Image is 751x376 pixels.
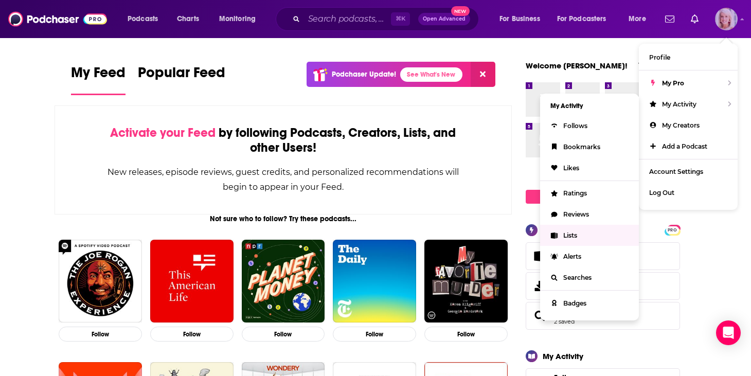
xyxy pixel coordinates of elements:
span: Log Out [649,189,674,196]
a: 2 saved [554,318,575,325]
img: The Joe Rogan Experience [59,240,142,323]
img: My Favorite Murder with Karen Kilgariff and Georgia Hardstark [424,240,508,323]
ul: Show profile menu [639,44,738,210]
a: See What's New [400,67,462,82]
div: by following Podcasts, Creators, Lists, and other Users! [106,126,460,155]
img: This American Life [150,240,234,323]
span: Add a Podcast [662,142,707,150]
button: Follow [424,327,508,342]
button: open menu [621,11,659,27]
button: Open AdvancedNew [418,13,470,25]
a: Create My Top 8 [526,190,680,204]
span: For Podcasters [557,12,606,26]
button: open menu [550,11,621,27]
span: Open Advanced [423,16,466,22]
button: open menu [492,11,553,27]
span: My Pro [662,79,684,87]
div: Not sure who to follow? Try these podcasts... [55,214,512,223]
button: Follow [59,327,142,342]
a: Exports [526,272,680,300]
div: Open Intercom Messenger [716,320,741,345]
span: PRO [666,226,678,234]
img: The Daily [333,240,416,323]
span: My Feed [71,64,126,87]
span: Exports [529,279,550,293]
span: For Business [499,12,540,26]
span: Popular Feed [138,64,225,87]
span: Account Settings [649,168,703,175]
input: Search podcasts, credits, & more... [304,11,391,27]
div: My Activity [543,351,583,361]
span: My Creators [662,121,700,129]
a: Add a Podcast [639,136,738,157]
span: ⌘ K [391,12,410,26]
span: Podcasts [128,12,158,26]
span: More [629,12,646,26]
a: Charts [170,11,205,27]
img: User Profile [715,8,738,30]
span: New [451,6,470,16]
button: Show profile menu [715,8,738,30]
a: My Creators [639,115,738,136]
span: Lists [526,242,680,270]
a: Account Settings [639,161,738,182]
a: Profile [639,47,738,68]
a: My Feed [71,64,126,95]
a: Searches [529,309,550,323]
a: Welcome [PERSON_NAME]! [526,61,628,70]
a: Show notifications dropdown [687,10,703,28]
img: Podchaser - Follow, Share and Rate Podcasts [8,9,107,29]
span: Profile [649,53,670,61]
a: Lists [529,249,550,263]
p: Podchaser Update! [332,70,396,79]
button: open menu [212,11,269,27]
div: Search podcasts, credits, & more... [285,7,489,31]
span: Charts [177,12,199,26]
span: Searches [526,302,680,330]
a: Show notifications dropdown [661,10,678,28]
a: PRO [666,226,678,234]
a: View Profile [638,61,680,70]
span: Monitoring [219,12,256,26]
span: Activate your Feed [110,125,216,140]
button: Follow [333,327,416,342]
span: My Activity [662,100,696,108]
img: Planet Money [242,240,325,323]
button: Follow [242,327,325,342]
a: Popular Feed [138,64,225,95]
button: open menu [120,11,171,27]
span: Logged in as ashtonrc [715,8,738,30]
div: New releases, episode reviews, guest credits, and personalized recommendations will begin to appe... [106,165,460,194]
button: Follow [150,327,234,342]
